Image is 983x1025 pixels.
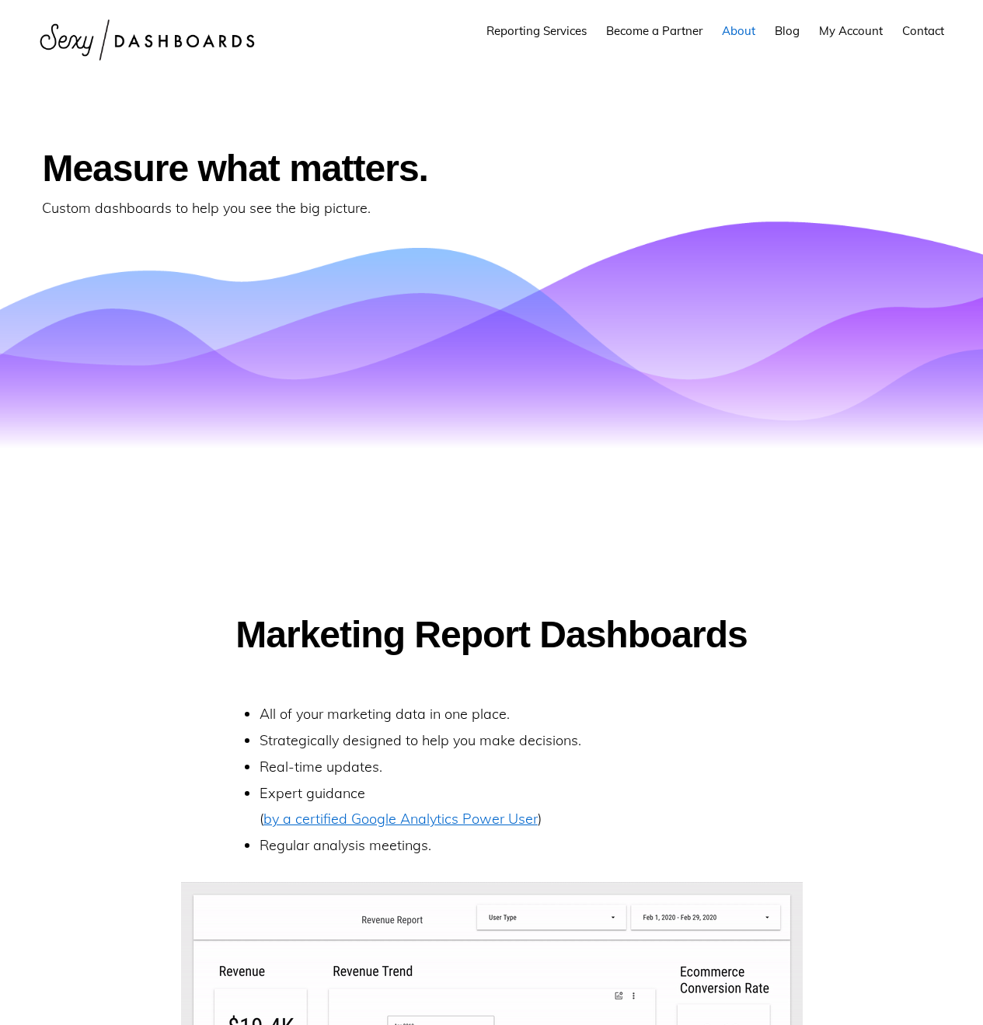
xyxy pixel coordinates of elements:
h2: Marketing Report Dashboards [53,616,930,654]
span: Become a Partner [606,23,702,38]
span: Reporting Services [486,23,587,38]
p: Custom dashboards to help you see the big picture. [42,195,940,221]
a: About [714,9,763,52]
li: Strategically designed to help you make decisions. [260,727,755,754]
li: Regular analysis meetings. [260,832,755,859]
span: My Account [819,23,883,38]
a: My Account [811,9,891,52]
span: About [722,23,755,38]
h2: Measure what matters. [42,150,940,187]
span: Contact [902,23,944,38]
a: Blog [767,9,807,52]
li: All of your marketing data in one place. [260,701,755,727]
a: Become a Partner [598,9,710,52]
img: Sexy Dashboards [31,8,264,72]
li: Real-time updates. [260,754,755,780]
li: Expert guidance ( ) [260,780,755,833]
span: Blog [775,23,800,38]
a: Contact [894,9,952,52]
a: Reporting Services [479,9,594,52]
a: by a certified Google Analytics Power User [263,810,538,828]
nav: Main [479,9,952,52]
